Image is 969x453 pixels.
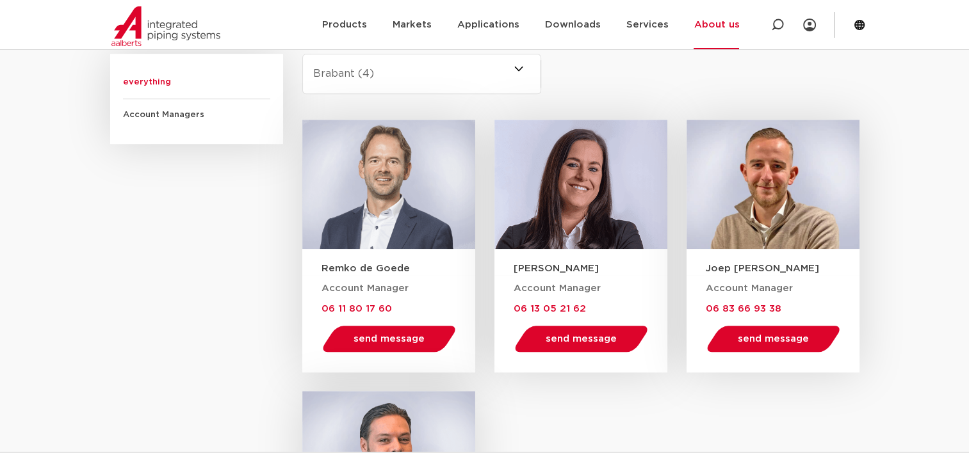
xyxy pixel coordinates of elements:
[514,283,601,293] span: Account Manager
[322,303,392,314] a: 06 11 80 17 60
[123,99,270,131] span: Account Managers
[514,303,586,314] a: 06 13 05 21 62
[706,283,793,293] span: Account Manager
[514,262,667,275] h3: [PERSON_NAME]
[546,334,617,344] span: send message
[123,67,270,99] span: everything
[322,283,409,293] span: Account Manager
[706,262,859,275] h3: Joep [PERSON_NAME]
[738,334,809,344] span: send message
[322,262,475,275] h3: Remko de Goede
[354,334,425,344] span: send message
[706,303,781,314] a: 06 83 66 93 38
